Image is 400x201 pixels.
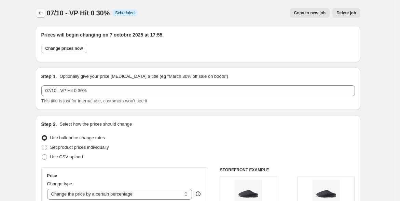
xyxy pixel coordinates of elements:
[41,85,355,96] input: 30% off holiday sale
[50,135,105,140] span: Use bulk price change rules
[41,44,87,53] button: Change prices now
[336,10,356,16] span: Delete job
[47,9,110,17] span: 07/10 - VP Hit 0 30%
[50,145,109,150] span: Set product prices individually
[41,98,147,103] span: This title is just for internal use, customers won't see it
[41,31,355,38] h2: Prices will begin changing on 7 octobre 2025 at 17:55.
[332,8,360,18] button: Delete job
[59,121,132,128] p: Select how the prices should change
[50,154,83,159] span: Use CSV upload
[220,167,355,173] h6: STOREFRONT EXAMPLE
[115,10,135,16] span: Scheduled
[45,46,83,51] span: Change prices now
[290,8,330,18] button: Copy to new job
[36,8,45,18] button: Price change jobs
[294,10,326,16] span: Copy to new job
[195,190,202,197] div: help
[59,73,228,80] p: Optionally give your price [MEDICAL_DATA] a title (eg "March 30% off sale on boots")
[47,173,57,178] h3: Price
[41,121,57,128] h2: Step 2.
[47,181,72,186] span: Change type
[41,73,57,80] h2: Step 1.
